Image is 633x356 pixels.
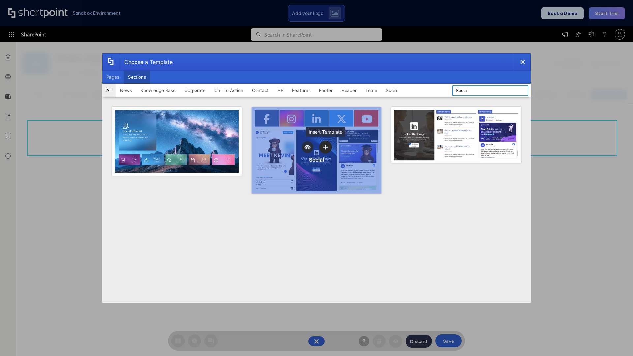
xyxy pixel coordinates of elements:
[210,84,248,97] button: Call To Action
[309,156,324,163] div: Social
[452,85,528,96] input: Search
[119,54,173,70] div: Choose a Template
[102,71,124,84] button: Pages
[102,53,531,303] div: template selector
[124,71,150,84] button: Sections
[288,84,315,97] button: Features
[273,84,288,97] button: HR
[136,84,180,97] button: Knowledge Base
[315,84,337,97] button: Footer
[180,84,210,97] button: Corporate
[248,84,273,97] button: Contact
[337,84,361,97] button: Header
[361,84,381,97] button: Team
[600,324,633,356] iframe: Chat Widget
[102,84,116,97] button: All
[381,84,403,97] button: Social
[116,84,136,97] button: News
